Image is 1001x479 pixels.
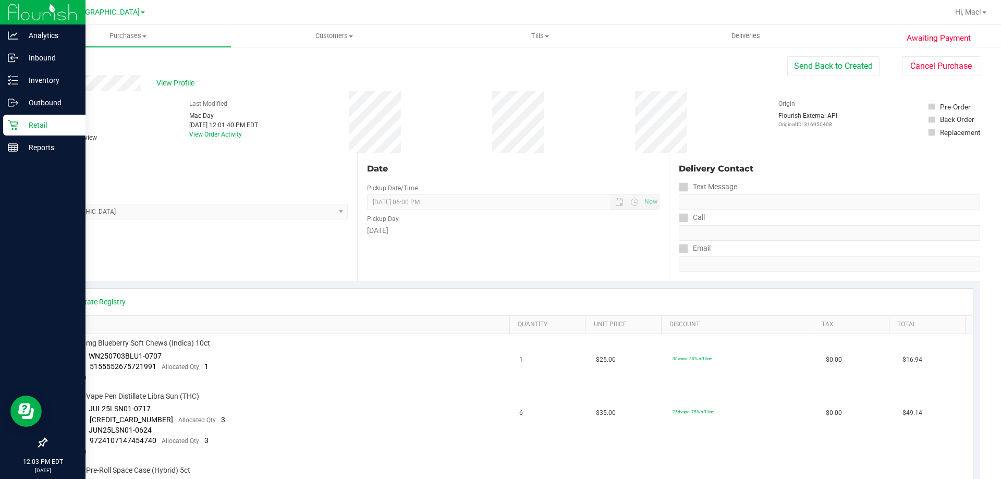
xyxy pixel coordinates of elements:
[679,194,980,210] input: Format: (999) 999-9999
[673,409,714,414] span: 75dvape: 75% off line
[46,163,348,175] div: Location
[60,391,199,401] span: FT 0.3g Vape Pen Distillate Libra Sun (THC)
[367,214,399,224] label: Pickup Day
[519,408,523,418] span: 6
[8,97,18,108] inline-svg: Outbound
[5,466,81,474] p: [DATE]
[18,119,81,131] p: Retail
[8,75,18,85] inline-svg: Inventory
[902,408,922,418] span: $49.14
[89,404,151,413] span: JUL25LSN01-0717
[955,8,981,16] span: Hi, Mac!
[940,127,980,138] div: Replacement
[189,111,258,120] div: Mac Day
[669,321,809,329] a: Discount
[367,183,418,193] label: Pickup Date/Time
[437,25,643,47] a: Tills
[940,114,974,125] div: Back Order
[10,396,42,427] iframe: Resource center
[18,96,81,109] p: Outbound
[5,457,81,466] p: 12:03 PM EDT
[902,355,922,365] span: $16.94
[8,120,18,130] inline-svg: Retail
[778,99,795,108] label: Origin
[596,355,616,365] span: $25.00
[204,436,209,445] span: 3
[178,416,216,424] span: Allocated Qty
[940,102,971,112] div: Pre-Order
[90,362,156,371] span: 5155552675721991
[25,31,231,41] span: Purchases
[8,30,18,41] inline-svg: Analytics
[897,321,961,329] a: Total
[518,321,581,329] a: Quantity
[367,225,659,236] div: [DATE]
[231,25,437,47] a: Customers
[63,297,126,307] a: View State Registry
[679,179,737,194] label: Text Message
[717,31,774,41] span: Deliveries
[437,31,642,41] span: Tills
[162,437,199,445] span: Allocated Qty
[204,362,209,371] span: 1
[231,31,436,41] span: Customers
[89,352,162,360] span: WN250703BLU1-0707
[18,74,81,87] p: Inventory
[907,32,971,44] span: Awaiting Payment
[679,241,711,256] label: Email
[826,408,842,418] span: $0.00
[778,120,837,128] p: Original ID: 316950408
[8,142,18,153] inline-svg: Reports
[519,355,523,365] span: 1
[822,321,885,329] a: Tax
[68,8,140,17] span: [GEOGRAPHIC_DATA]
[367,163,659,175] div: Date
[594,321,657,329] a: Unit Price
[18,29,81,42] p: Analytics
[89,426,152,434] span: JUN25LSN01-0624
[221,415,225,424] span: 3
[643,25,849,47] a: Deliveries
[25,25,231,47] a: Purchases
[679,210,705,225] label: Call
[62,321,505,329] a: SKU
[189,120,258,130] div: [DATE] 12:01:40 PM EDT
[778,111,837,128] div: Flourish External API
[902,56,980,76] button: Cancel Purchase
[673,356,712,361] span: 30wana: 30% off line
[162,363,199,371] span: Allocated Qty
[90,436,156,445] span: 9724107147454740
[18,141,81,154] p: Reports
[679,163,980,175] div: Delivery Contact
[826,355,842,365] span: $0.00
[679,225,980,241] input: Format: (999) 999-9999
[18,52,81,64] p: Inbound
[189,131,242,138] a: View Order Activity
[156,78,198,89] span: View Profile
[189,99,227,108] label: Last Modified
[8,53,18,63] inline-svg: Inbound
[787,56,880,76] button: Send Back to Created
[90,415,173,424] span: [CREDIT_CARD_NUMBER]
[596,408,616,418] span: $35.00
[60,338,210,348] span: WNA 10mg Blueberry Soft Chews (Indica) 10ct
[60,465,190,475] span: FT 0.5g Pre-Roll Space Case (Hybrid) 5ct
